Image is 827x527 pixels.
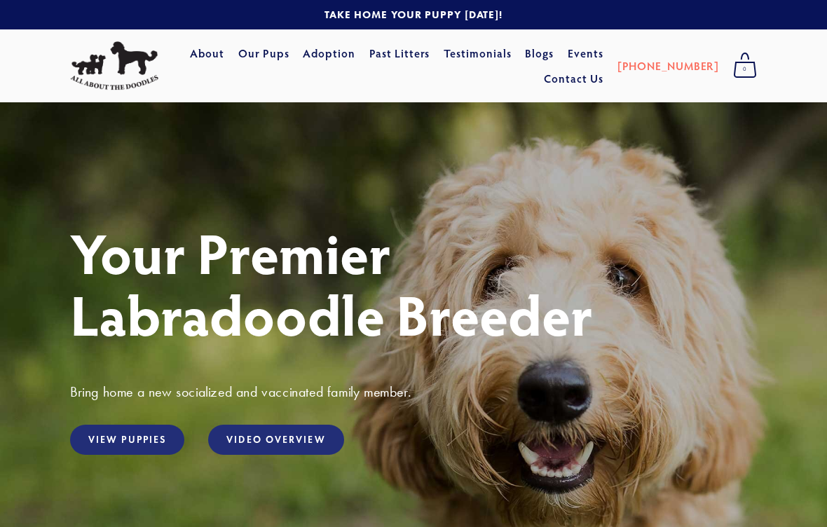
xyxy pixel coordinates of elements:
[70,41,158,90] img: All About The Doodles
[733,60,757,78] span: 0
[190,41,224,66] a: About
[70,221,757,345] h1: Your Premier Labradoodle Breeder
[726,48,764,83] a: 0 items in cart
[70,383,757,401] h3: Bring home a new socialized and vaccinated family member.
[70,425,184,455] a: View Puppies
[303,41,355,66] a: Adoption
[208,425,343,455] a: Video Overview
[544,66,603,91] a: Contact Us
[617,53,719,78] a: [PHONE_NUMBER]
[444,41,512,66] a: Testimonials
[238,41,289,66] a: Our Pups
[525,41,554,66] a: Blogs
[568,41,603,66] a: Events
[369,46,430,60] a: Past Litters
